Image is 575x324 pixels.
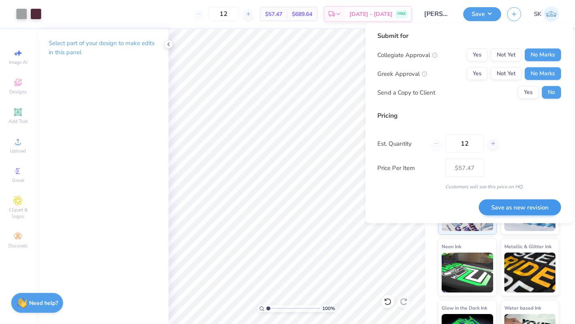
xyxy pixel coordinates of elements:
span: Add Text [8,118,28,124]
button: Not Yet [491,67,521,80]
label: Price Per Item [377,163,439,172]
span: Glow in the Dark Ink [442,304,487,312]
div: Customers will see this price on HQ. [377,183,561,190]
span: Neon Ink [442,242,461,251]
div: Greek Approval [377,69,427,78]
button: No Marks [525,67,561,80]
div: Pricing [377,111,561,121]
button: No [542,86,561,99]
a: SK [534,6,559,22]
span: Decorate [8,243,28,249]
img: Metallic & Glitter Ink [504,253,556,292]
img: Sophia Karamanoukian [543,6,559,22]
strong: Need help? [29,299,58,307]
span: Designs [9,89,27,95]
button: Yes [518,86,539,99]
span: Metallic & Glitter Ink [504,242,551,251]
span: Image AI [9,59,28,65]
span: Clipart & logos [4,207,32,219]
span: SK [534,10,541,19]
span: [DATE] - [DATE] [349,10,393,18]
span: $57.47 [265,10,282,18]
div: Submit for [377,31,561,41]
input: Untitled Design [418,6,457,22]
button: Not Yet [491,49,521,61]
span: $689.64 [292,10,312,18]
img: Neon Ink [442,253,493,292]
button: Save as new revision [479,199,561,215]
div: Send a Copy to Client [377,88,435,97]
span: 100 % [322,305,335,312]
button: Save [463,7,501,21]
p: Select part of your design to make edits in this panel [49,39,156,57]
span: Water based Ink [504,304,541,312]
input: – – [208,7,239,21]
button: Yes [467,67,488,80]
span: Upload [10,148,26,154]
div: Collegiate Approval [377,50,438,59]
span: Greek [12,177,24,184]
button: No Marks [525,49,561,61]
span: FREE [397,11,406,17]
input: – – [445,134,484,153]
button: Yes [467,49,488,61]
label: Est. Quantity [377,139,425,148]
